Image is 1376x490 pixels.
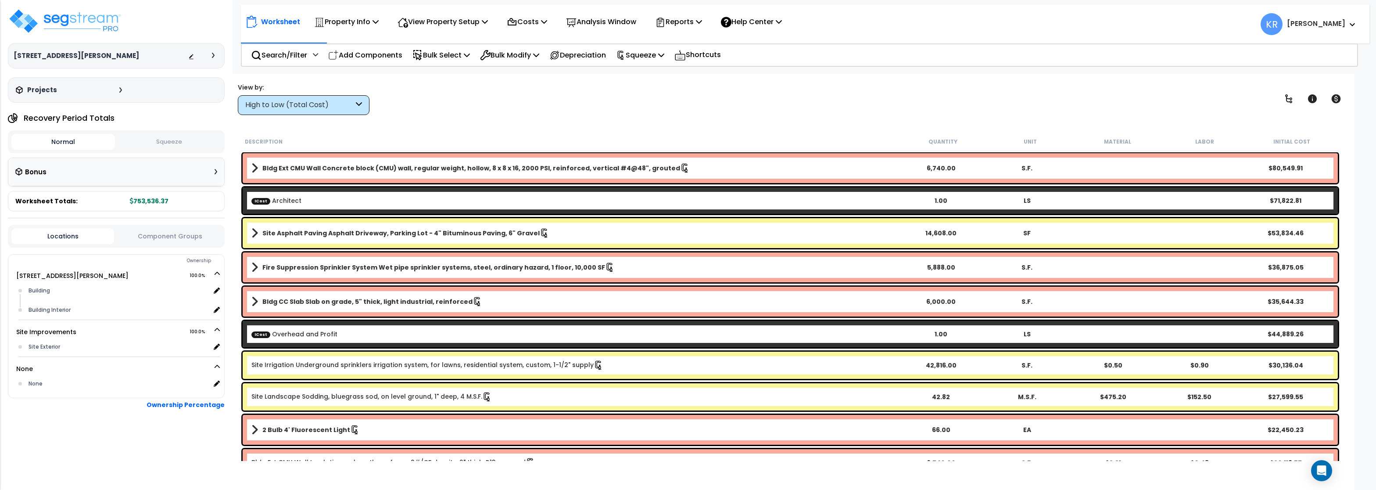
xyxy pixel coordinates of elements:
[566,16,636,28] p: Analysis Window
[1104,138,1131,145] small: Material
[323,45,407,65] div: Add Components
[398,16,488,28] p: View Property Setup
[928,138,957,145] small: Quantity
[251,330,337,339] a: Custom Item
[8,8,122,34] img: logo_pro_r.png
[190,327,213,337] span: 100.0%
[147,400,225,409] b: Ownership Percentage
[262,164,680,173] b: Bldg Ext CMU Wall Concrete block (CMU) wall, regular weight, hollow, 8 x 8 x 16, 2000 PSI, reinfo...
[190,270,213,281] span: 100.0%
[898,361,984,370] div: 42,816.00
[1024,138,1037,145] small: Unit
[238,83,369,92] div: View by:
[1157,393,1243,401] div: $152.50
[674,49,721,61] p: Shortcuts
[616,49,664,61] p: Squeeze
[984,263,1070,272] div: S.F.
[251,360,603,370] a: Individual Item
[25,169,47,176] h3: Bonus
[1243,330,1329,339] div: $44,889.26
[984,361,1070,370] div: S.F.
[251,424,898,436] a: Assembly Title
[1071,361,1157,370] div: $0.50
[1243,263,1329,272] div: $36,875.05
[245,100,354,110] div: High to Low (Total Cost)
[545,45,611,65] div: Depreciation
[251,392,492,402] a: Individual Item
[314,16,379,28] p: Property Info
[251,49,307,61] p: Search/Filter
[1157,361,1243,370] div: $0.90
[1071,393,1157,401] div: $475.20
[984,229,1070,238] div: SF
[1157,458,1243,467] div: $0.48
[898,164,984,173] div: 6,740.00
[984,164,1070,173] div: S.F.
[251,458,535,468] a: Individual Item
[130,197,168,205] b: 753,536.37
[251,295,898,308] a: Assembly Title
[251,261,898,274] a: Assembly Title
[984,458,1070,467] div: S.F.
[1287,19,1345,28] b: [PERSON_NAME]
[11,134,115,150] button: Normal
[898,263,984,272] div: 5,888.00
[898,393,984,401] div: 42.82
[1243,393,1329,401] div: $27,599.55
[251,331,270,338] span: ICost
[117,134,221,150] button: Squeeze
[26,305,210,315] div: Building Interior
[251,196,301,205] a: Custom Item
[1261,13,1283,35] span: KR
[27,86,57,94] h3: Projects
[1243,425,1329,434] div: $22,450.23
[251,227,898,239] a: Assembly Title
[549,49,606,61] p: Depreciation
[507,16,547,28] p: Costs
[721,16,782,28] p: Help Center
[262,425,350,434] b: 2 Bulb 4' Fluorescent Light
[16,328,76,336] a: Site Improvements 100.0%
[262,297,473,306] b: Bldg CC Slab Slab on grade, 5" thick, light industrial, reinforced
[655,16,702,28] p: Reports
[412,49,470,61] p: Bulk Select
[984,297,1070,306] div: S.F.
[984,330,1070,339] div: LS
[11,228,114,244] button: Locations
[1243,458,1329,467] div: $20,119.57
[984,425,1070,434] div: EA
[898,297,984,306] div: 6,000.00
[261,16,300,28] p: Worksheet
[1243,196,1329,205] div: $71,822.81
[251,162,898,174] a: Assembly Title
[898,196,984,205] div: 1.00
[1071,458,1157,467] div: $2.21
[1243,229,1329,238] div: $53,834.46
[898,229,984,238] div: 14,608.00
[1273,138,1310,145] small: Initial Cost
[26,256,224,266] div: Ownership
[1243,164,1329,173] div: $80,549.91
[328,49,402,61] p: Add Components
[898,330,984,339] div: 1.00
[1311,460,1332,481] div: Open Intercom Messenger
[480,49,539,61] p: Bulk Modify
[15,197,78,205] span: Worksheet Totals:
[24,114,115,122] h4: Recovery Period Totals
[670,44,726,66] div: Shortcuts
[898,425,984,434] div: 66.00
[26,378,210,389] div: None
[118,231,221,241] button: Component Groups
[1243,361,1329,370] div: $30,136.04
[16,364,33,373] a: None
[251,198,270,204] span: ICost
[26,285,210,296] div: Building
[26,342,210,352] div: Site Exterior
[16,271,129,280] a: [STREET_ADDRESS][PERSON_NAME] 100.0%
[262,229,540,238] b: Site Asphalt Paving Asphalt Driveway, Parking Lot - 4" Bituminous Paving, 6" Gravel
[1243,297,1329,306] div: $35,644.33
[1195,138,1214,145] small: Labor
[14,51,139,60] h3: [STREET_ADDRESS][PERSON_NAME]
[262,263,605,272] b: Fire Suppression Sprinkler System Wet pipe sprinkler systems, steel, ordinary hazard, 1 floor, 10...
[898,458,984,467] div: 6,740.00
